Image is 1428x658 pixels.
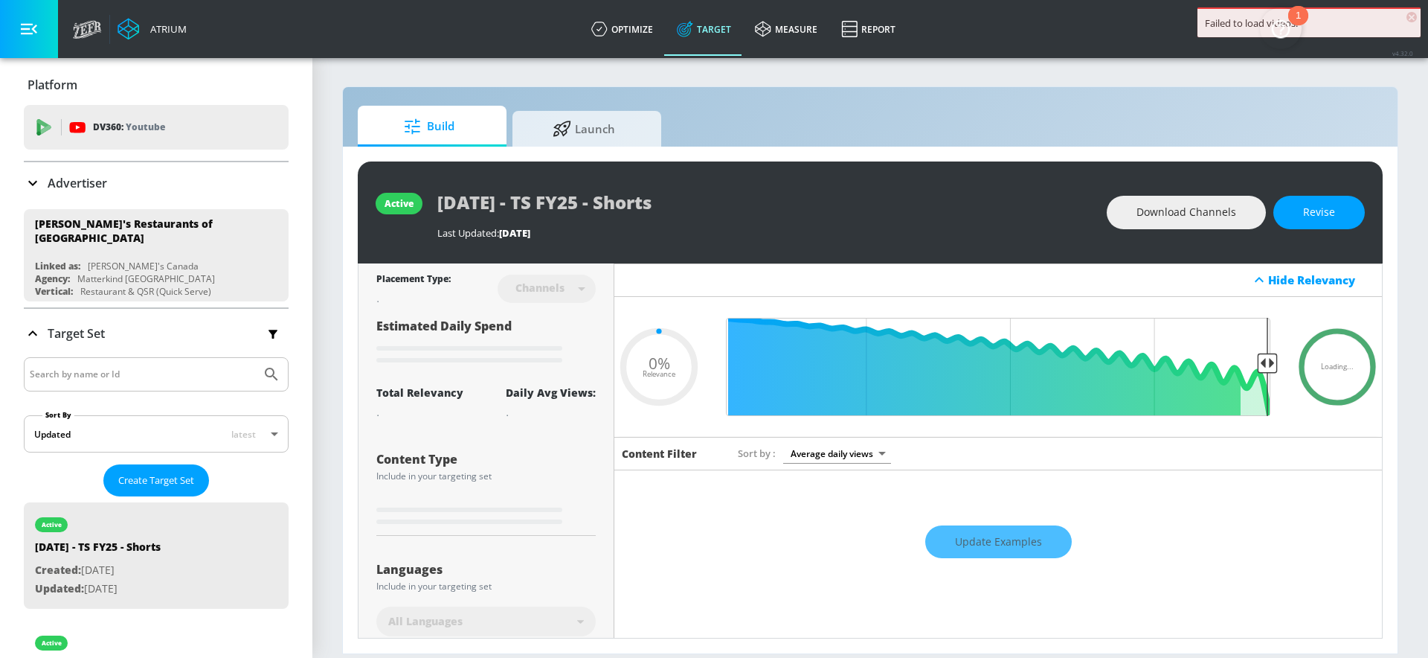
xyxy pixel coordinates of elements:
span: Loading... [1321,363,1354,371]
span: latest [231,428,256,441]
div: Average daily views [783,444,891,464]
h6: Content Filter [622,447,697,461]
label: Sort By [42,410,74,420]
button: Open Resource Center, 1 new notification [1260,7,1302,49]
p: Platform [28,77,77,93]
span: Created: [35,563,81,577]
span: Sort by [738,447,776,460]
a: Report [829,2,907,56]
div: Matterkind [GEOGRAPHIC_DATA] [77,272,215,285]
div: Content Type [376,453,596,465]
button: Download Channels [1107,196,1266,229]
span: Relevance [643,371,675,378]
div: Daily Avg Views: [506,386,596,400]
span: Launch [527,111,640,147]
span: Revise [1303,203,1335,222]
div: Languages [376,563,596,575]
span: [DATE] [499,226,530,240]
button: Create Target Set [103,464,209,496]
span: Download Channels [1136,203,1236,222]
div: Updated [34,428,71,441]
input: Search by name or Id [30,365,255,384]
div: Agency: [35,272,70,285]
button: Revise [1273,196,1365,229]
span: Create Target Set [118,472,194,489]
span: × [1406,12,1417,22]
div: Include in your targeting set [376,582,596,591]
div: [PERSON_NAME]'s Restaurants of [GEOGRAPHIC_DATA] [35,217,264,245]
div: Linked as: [35,260,80,272]
a: measure [743,2,829,56]
span: Estimated Daily Spend [376,318,512,334]
p: [DATE] [35,561,161,580]
div: Total Relevancy [376,386,463,400]
span: All Languages [388,614,463,629]
input: Final Threshold [718,318,1278,416]
div: Channels [508,281,572,294]
div: Restaurant & QSR (Quick Serve) [80,285,211,298]
div: Failed to load videos. [1205,16,1413,30]
div: Advertiser [24,162,289,204]
div: Estimated Daily Spend [376,318,596,368]
div: Placement Type: [376,272,451,288]
div: Atrium [144,22,187,36]
div: Target Set [24,309,289,358]
div: active [42,639,62,647]
p: Advertiser [48,175,107,191]
div: All Languages [376,607,596,636]
div: Last Updated: [437,226,1092,240]
div: Vertical: [35,285,73,298]
p: [DATE] [35,580,161,598]
p: Target Set [48,325,105,342]
span: Updated: [35,581,84,595]
div: Hide Relevancy [1268,272,1374,287]
div: DV360: Youtube [24,105,289,150]
div: 1 [1296,16,1301,35]
p: DV360: [93,119,165,135]
span: v 4.32.0 [1392,49,1413,57]
span: 0% [649,355,670,371]
div: Include in your targeting set [376,472,596,481]
p: Youtube [126,119,165,135]
a: optimize [579,2,665,56]
a: Atrium [118,18,187,40]
span: Build [373,109,486,144]
div: active[DATE] - TS FY25 - ShortsCreated:[DATE]Updated:[DATE] [24,502,289,609]
div: active [385,197,414,210]
div: [PERSON_NAME]'s Restaurants of [GEOGRAPHIC_DATA]Linked as:[PERSON_NAME]'s CanadaAgency:Matterkind... [24,209,289,301]
div: [DATE] - TS FY25 - Shorts [35,540,161,561]
div: active [42,521,62,528]
a: Target [665,2,743,56]
div: [PERSON_NAME]'s Canada [88,260,199,272]
div: Hide Relevancy [614,263,1382,297]
div: Platform [24,64,289,106]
